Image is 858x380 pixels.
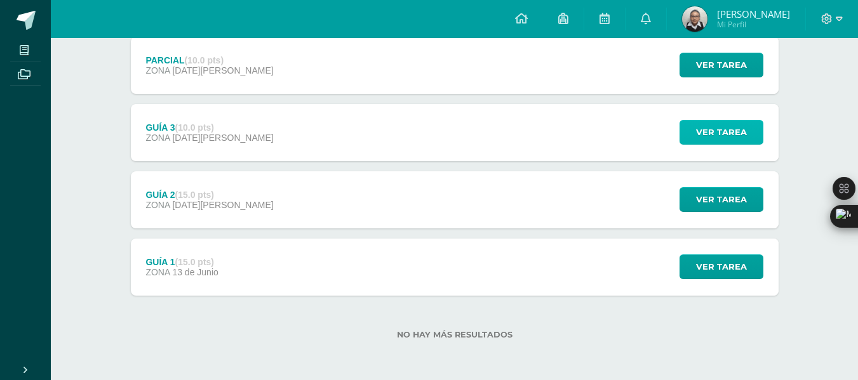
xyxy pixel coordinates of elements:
span: [DATE][PERSON_NAME] [172,65,273,75]
span: ZONA [145,65,170,75]
label: No hay más resultados [131,330,779,339]
button: Ver tarea [680,120,763,145]
strong: (15.0 pts) [175,190,214,200]
span: [PERSON_NAME] [717,8,790,20]
strong: (10.0 pts) [175,122,214,133]
span: Ver tarea [696,53,747,77]
span: Mi Perfil [717,19,790,30]
strong: (15.0 pts) [175,257,214,267]
span: Ver tarea [696,188,747,211]
span: ZONA [145,200,170,210]
span: 13 de Junio [172,267,218,277]
img: d155ee57f74522c7e748519f524156f7.png [682,6,707,32]
div: GUÍA 2 [145,190,273,200]
strong: (10.0 pts) [185,55,224,65]
button: Ver tarea [680,254,763,279]
span: ZONA [145,267,170,277]
span: Ver tarea [696,121,747,144]
div: GUÍA 3 [145,122,273,133]
span: [DATE][PERSON_NAME] [172,200,273,210]
span: [DATE][PERSON_NAME] [172,133,273,143]
span: Ver tarea [696,255,747,278]
div: GUÍA 1 [145,257,218,267]
div: PARCIAL [145,55,273,65]
button: Ver tarea [680,187,763,212]
button: Ver tarea [680,53,763,77]
span: ZONA [145,133,170,143]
